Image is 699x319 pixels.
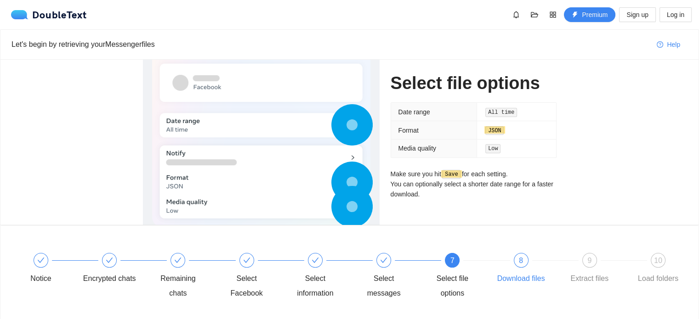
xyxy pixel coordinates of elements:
[519,257,523,264] span: 8
[174,257,182,264] span: check
[659,7,692,22] button: Log in
[654,257,662,264] span: 10
[638,271,678,286] div: Load folders
[11,39,649,50] div: Let's begin by retrieving your Messenger files
[619,7,655,22] button: Sign up
[667,10,684,20] span: Log in
[528,11,541,18] span: folder-open
[391,169,557,200] p: Make sure you hit for each setting. You can optionally select a shorter date range for a faster d...
[106,257,113,264] span: check
[450,257,455,264] span: 7
[398,127,419,134] span: Format
[426,253,494,301] div: 7Select file options
[11,10,32,19] img: logo
[649,37,688,52] button: question-circleHelp
[587,257,591,264] span: 9
[572,11,578,19] span: thunderbolt
[527,7,542,22] button: folder-open
[14,253,83,286] div: Notice
[11,10,87,19] div: DoubleText
[380,257,387,264] span: check
[494,253,563,286] div: 8Download files
[426,271,479,301] div: Select file options
[546,11,560,18] span: appstore
[485,108,517,117] code: All time
[391,73,557,94] h1: Select file options
[631,253,685,286] div: 10Load folders
[570,271,608,286] div: Extract files
[357,253,426,301] div: Select messages
[657,41,663,49] span: question-circle
[151,253,220,301] div: Remaining chats
[37,257,45,264] span: check
[220,271,273,301] div: Select Facebook
[30,271,51,286] div: Notice
[485,126,504,135] code: JSON
[509,7,523,22] button: bell
[243,257,250,264] span: check
[442,170,460,179] code: Save
[312,257,319,264] span: check
[83,253,151,286] div: Encrypted chats
[509,11,523,18] span: bell
[220,253,289,301] div: Select Facebook
[667,39,680,50] span: Help
[11,10,87,19] a: logoDoubleText
[289,271,342,301] div: Select information
[582,10,608,20] span: Premium
[626,10,648,20] span: Sign up
[497,271,545,286] div: Download files
[398,108,430,116] span: Date range
[563,253,631,286] div: 9Extract files
[289,253,357,301] div: Select information
[83,271,136,286] div: Encrypted chats
[398,145,437,152] span: Media quality
[357,271,410,301] div: Select messages
[564,7,615,22] button: thunderboltPremium
[151,271,205,301] div: Remaining chats
[546,7,560,22] button: appstore
[485,144,500,153] code: Low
